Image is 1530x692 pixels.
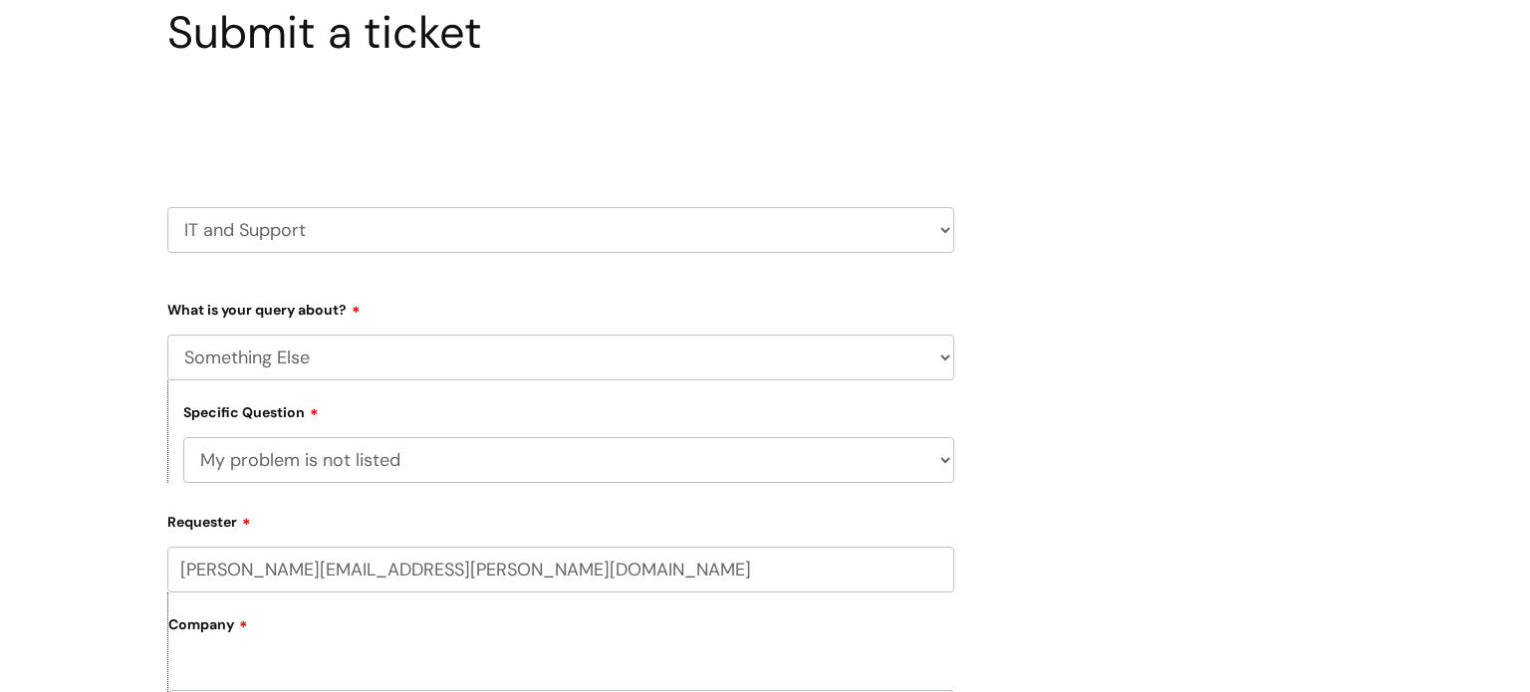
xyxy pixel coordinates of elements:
[167,295,954,319] label: What is your query about?
[167,507,954,531] label: Requester
[183,401,319,421] label: Specific Question
[167,6,954,60] h1: Submit a ticket
[167,547,954,592] input: Email
[168,609,954,654] label: Company
[167,106,954,142] h2: Select issue type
